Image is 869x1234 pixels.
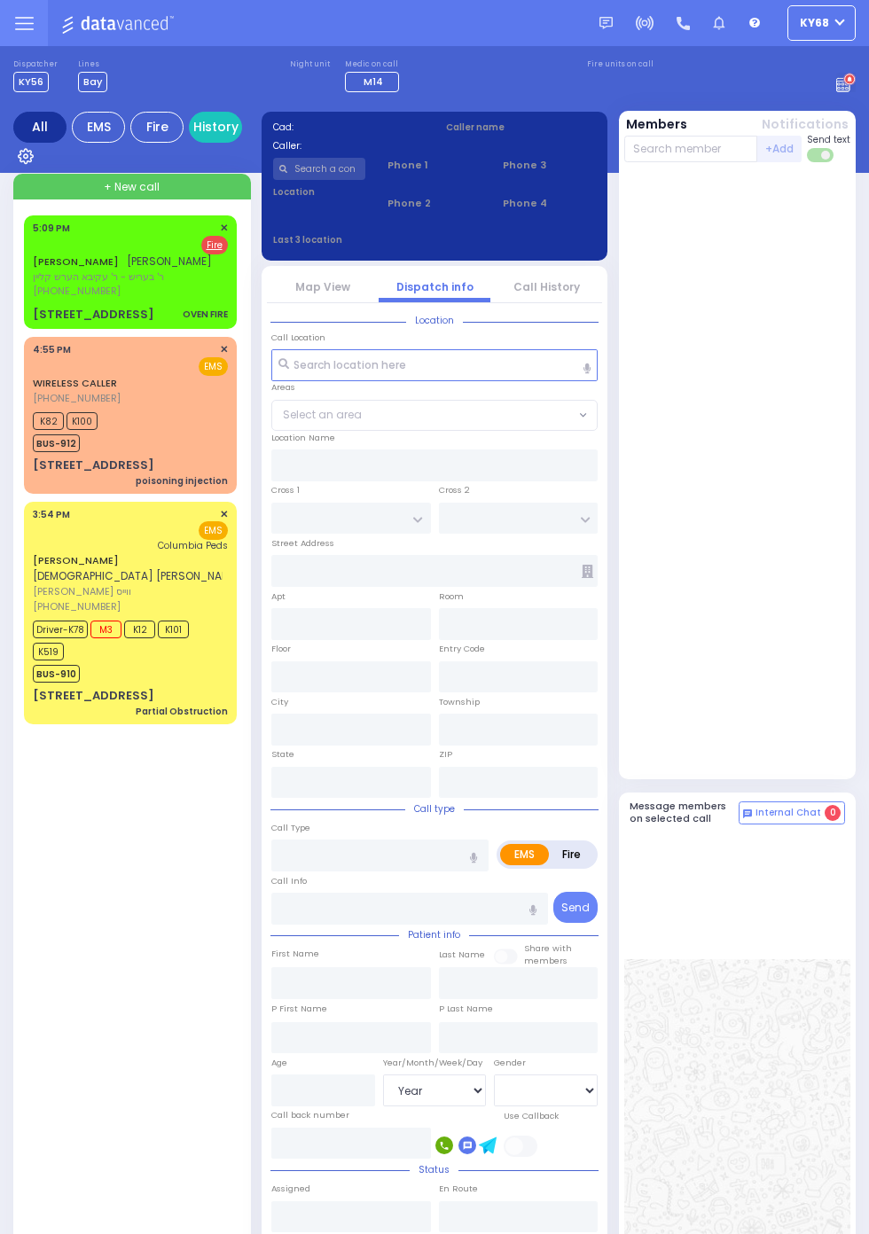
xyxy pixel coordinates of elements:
[127,254,212,269] span: [PERSON_NAME]
[388,158,481,173] span: Phone 1
[33,687,154,705] div: [STREET_ADDRESS]
[33,376,117,390] a: WIRELESS CALLER
[396,279,474,294] a: Dispatch info
[271,748,294,761] label: State
[72,112,125,143] div: EMS
[388,196,481,211] span: Phone 2
[587,59,654,70] label: Fire units on call
[439,590,464,603] label: Room
[13,112,67,143] div: All
[273,185,366,199] label: Location
[524,942,572,954] small: Share with
[513,279,580,294] a: Call History
[807,146,835,164] label: Turn off text
[33,434,80,452] span: BUS-912
[439,484,470,496] label: Cross 2
[33,553,119,567] a: [PERSON_NAME]
[624,136,758,162] input: Search member
[199,521,228,540] span: EMS
[33,643,64,660] span: K519
[271,1003,327,1015] label: P First Name
[825,805,841,821] span: 0
[553,892,598,923] button: Send
[504,1110,559,1122] label: Use Callback
[13,59,58,70] label: Dispatcher
[599,17,613,30] img: message.svg
[503,158,596,173] span: Phone 3
[494,1057,526,1069] label: Gender
[271,432,335,444] label: Location Name
[271,349,598,381] input: Search location here
[345,59,404,70] label: Medic on call
[283,407,362,423] span: Select an area
[220,221,228,236] span: ✕
[33,254,119,269] a: [PERSON_NAME]
[130,112,184,143] div: Fire
[33,665,80,683] span: BUS-910
[271,381,295,394] label: Areas
[78,72,107,92] span: Bay
[271,537,334,550] label: Street Address
[582,565,593,578] span: Other building occupants
[273,121,424,134] label: Cad:
[439,696,480,708] label: Township
[271,1109,349,1121] label: Call back number
[271,332,325,344] label: Call Location
[762,115,849,134] button: Notifications
[271,875,307,887] label: Call Info
[548,844,595,865] label: Fire
[33,284,121,298] span: [PHONE_NUMBER]
[271,643,291,655] label: Floor
[290,59,330,70] label: Night unit
[33,568,331,583] span: [DEMOGRAPHIC_DATA] [PERSON_NAME]' [PERSON_NAME]
[439,949,485,961] label: Last Name
[189,112,242,143] a: History
[207,238,223,252] u: Fire
[800,15,829,31] span: ky68
[439,748,452,761] label: ZIP
[33,306,154,324] div: [STREET_ADDRESS]
[271,484,300,496] label: Cross 1
[104,179,160,195] span: + New call
[755,807,821,819] span: Internal Chat
[33,412,64,430] span: K82
[61,12,179,35] img: Logo
[406,314,463,327] span: Location
[271,948,319,960] label: First Name
[405,802,464,816] span: Call type
[33,391,121,405] span: [PHONE_NUMBER]
[183,308,228,321] div: OVEN FIRE
[503,196,596,211] span: Phone 4
[739,801,845,824] button: Internal Chat 0
[158,621,189,638] span: K101
[33,508,70,521] span: 3:54 PM
[439,1003,493,1015] label: P Last Name
[271,590,286,603] label: Apt
[220,507,228,522] span: ✕
[743,809,752,818] img: comment-alt.png
[271,696,288,708] label: City
[273,233,435,246] label: Last 3 location
[273,158,366,180] input: Search a contact
[67,412,98,430] span: K100
[295,279,350,294] a: Map View
[78,59,107,70] label: Lines
[273,139,424,152] label: Caller:
[13,72,49,92] span: KY56
[199,357,228,376] span: EMS
[158,539,228,552] span: Columbia Peds
[630,801,740,824] h5: Message members on selected call
[446,121,597,134] label: Caller name
[807,133,850,146] span: Send text
[439,643,485,655] label: Entry Code
[626,115,687,134] button: Members
[271,1057,287,1069] label: Age
[33,584,331,599] span: [PERSON_NAME] ווייס
[500,844,549,865] label: EMS
[220,342,228,357] span: ✕
[136,474,228,488] div: poisoning injection
[124,621,155,638] span: K12
[33,222,70,235] span: 5:09 PM
[364,74,383,89] span: M14
[136,705,228,718] div: Partial Obstruction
